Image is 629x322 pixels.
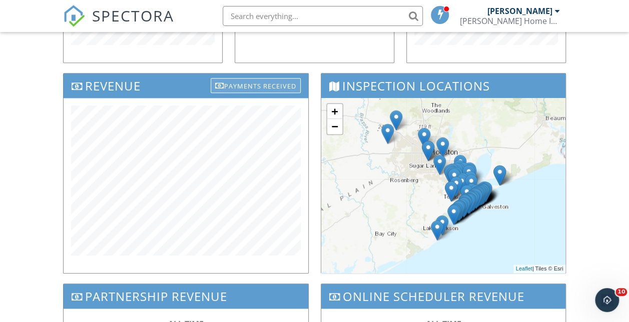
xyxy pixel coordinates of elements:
[513,264,566,273] div: | Tiles © Esri
[321,284,566,308] h3: Online Scheduler Revenue
[327,119,342,134] a: Zoom out
[615,288,627,296] span: 10
[63,5,85,27] img: The Best Home Inspection Software - Spectora
[516,265,532,271] a: Leaflet
[63,13,174,34] a: SPECTORA
[223,6,423,26] input: Search everything...
[487,6,552,16] div: [PERSON_NAME]
[64,284,308,308] h3: Partnership Revenue
[64,73,308,98] h3: Revenue
[211,78,301,93] div: Payments Received
[211,76,301,92] a: Payments Received
[327,104,342,119] a: Zoom in
[321,73,566,98] h3: Inspection Locations
[595,288,619,312] iframe: Intercom live chat
[459,16,559,26] div: Anderson Home Inspections
[92,5,174,26] span: SPECTORA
